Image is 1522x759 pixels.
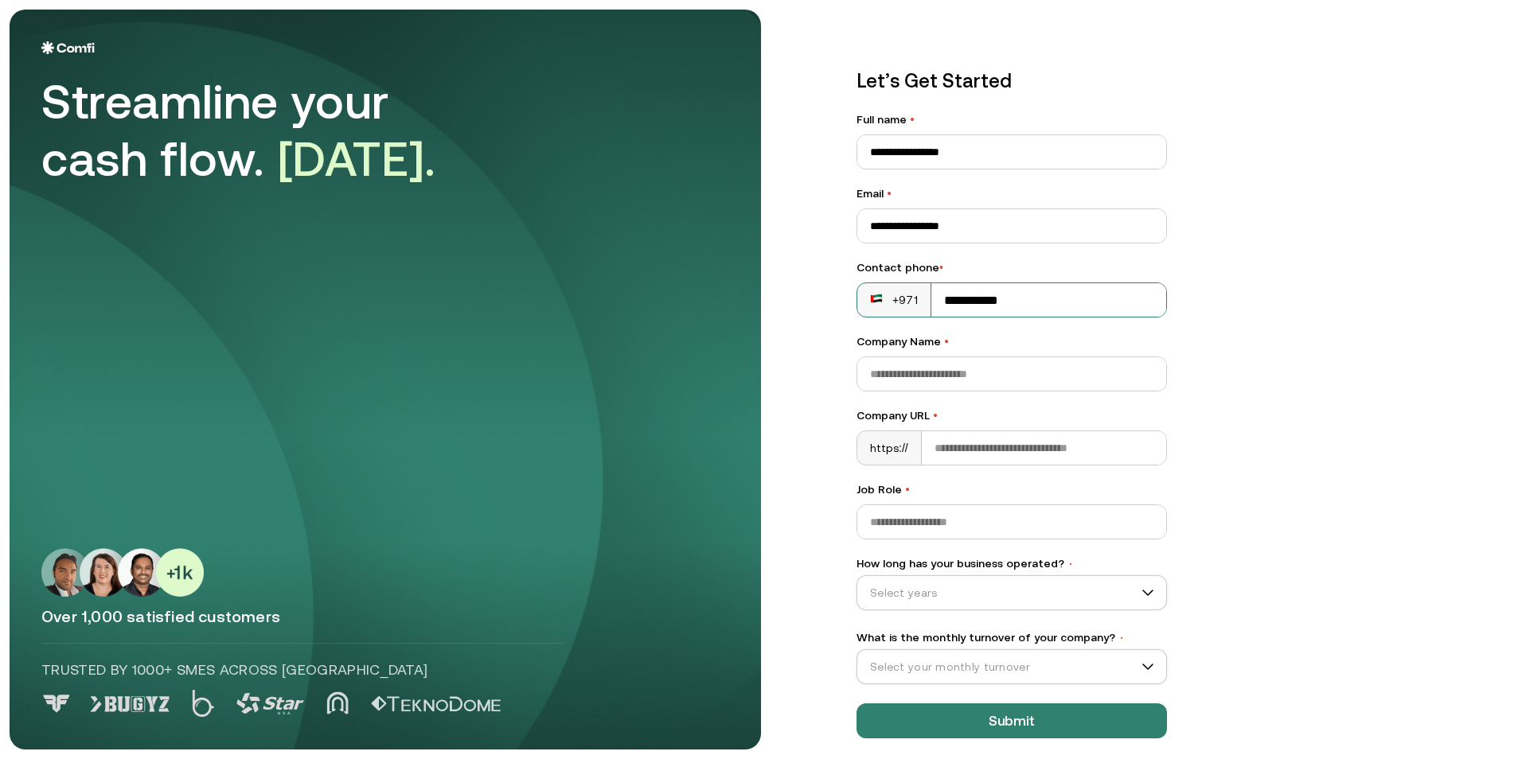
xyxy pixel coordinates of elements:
div: Contact phone [857,259,1167,276]
label: Company Name [857,333,1167,350]
label: How long has your business operated? [857,555,1167,572]
img: Logo 4 [326,691,349,714]
span: • [1067,559,1074,570]
label: Full name [857,111,1167,128]
span: • [1118,632,1125,644]
div: +971 [870,292,918,308]
span: • [944,335,949,348]
label: Company URL [857,407,1167,424]
img: Logo 1 [90,696,170,712]
p: Let’s Get Started [857,67,1167,95]
span: • [887,187,892,200]
img: Logo [41,41,95,54]
span: • [910,113,915,126]
img: Logo 3 [236,693,304,714]
span: • [933,409,938,422]
img: Logo 0 [41,695,72,713]
label: What is the monthly turnover of your company? [857,629,1167,646]
p: Trusted by 1000+ SMEs across [GEOGRAPHIC_DATA] [41,660,564,680]
span: [DATE]. [278,131,436,186]
span: • [939,261,943,274]
p: Over 1,000 satisfied customers [41,606,729,627]
div: Streamline your cash flow. [41,73,487,188]
button: Submit [857,703,1167,738]
span: • [905,483,910,496]
img: Logo 2 [192,690,214,717]
label: Email [857,185,1167,202]
img: Logo 5 [371,696,501,712]
div: https:// [857,431,922,465]
label: Job Role [857,481,1167,498]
